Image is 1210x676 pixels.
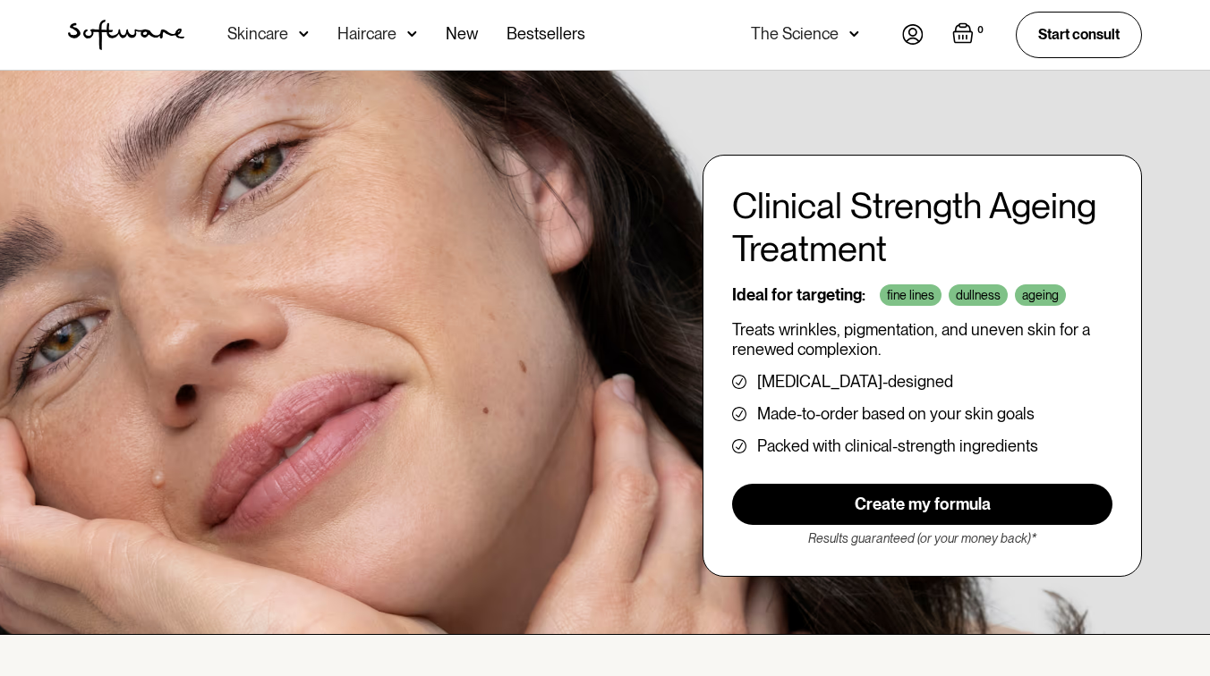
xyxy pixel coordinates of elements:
[880,284,942,306] div: fine lines
[732,285,865,305] p: Ideal for targeting:
[68,20,184,50] a: home
[849,25,859,43] img: arrow down
[974,22,987,38] div: 0
[808,531,1036,545] em: Results guaranteed (or your money back)*
[68,20,184,50] img: Software Logo
[1015,284,1066,306] div: ageing
[407,25,417,43] img: arrow down
[732,405,1112,423] li: Made-to-order based on your skin goals
[952,22,987,47] a: Open cart
[732,437,1112,455] li: Packed with clinical-strength ingredients
[227,25,288,43] div: Skincare
[299,25,309,43] img: arrow down
[732,373,1112,391] li: [MEDICAL_DATA]-designed
[751,25,839,43] div: The Science
[732,320,1112,359] p: Treats wrinkles, pigmentation, and uneven skin for a renewed complexion.
[1016,12,1142,57] a: Start consult
[337,25,396,43] div: Haircare
[949,284,1008,306] div: dullness
[732,184,1112,270] h1: Clinical Strength Ageing Treatment
[732,484,1112,525] a: Create my formula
